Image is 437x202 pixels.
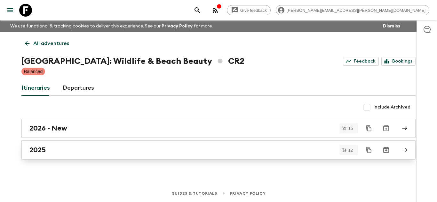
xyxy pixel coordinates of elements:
button: Dismiss [381,22,402,31]
p: We use functional & tracking cookies to deliver this experience. See our for more. [8,20,215,32]
button: menu [4,4,17,17]
button: search adventures [191,4,204,17]
a: 2025 [21,140,416,160]
p: All adventures [33,40,69,47]
h2: 2026 - New [29,124,67,132]
a: All adventures [21,37,73,50]
a: Privacy Policy [230,190,266,197]
a: Bookings [381,57,416,66]
span: Give feedback [237,8,270,13]
a: Privacy Policy [162,24,193,28]
a: 2026 - New [21,119,416,138]
a: Feedback [343,57,379,66]
div: [PERSON_NAME][EMAIL_ADDRESS][PERSON_NAME][DOMAIN_NAME] [276,5,429,15]
button: Duplicate [363,144,375,156]
button: Archive [380,122,393,135]
a: Itineraries [21,80,50,96]
a: Departures [63,80,94,96]
p: Balanced [24,68,43,75]
span: 12 [345,148,357,152]
span: Include Archived [373,104,410,110]
h2: 2025 [29,146,46,154]
button: Duplicate [363,123,375,134]
button: Archive [380,144,393,156]
span: [PERSON_NAME][EMAIL_ADDRESS][PERSON_NAME][DOMAIN_NAME] [283,8,429,13]
span: 15 [345,126,357,131]
h1: [GEOGRAPHIC_DATA]: Wildlife & Beach Beauty CR2 [21,55,244,68]
a: Give feedback [227,5,271,15]
a: Guides & Tutorials [171,190,217,197]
